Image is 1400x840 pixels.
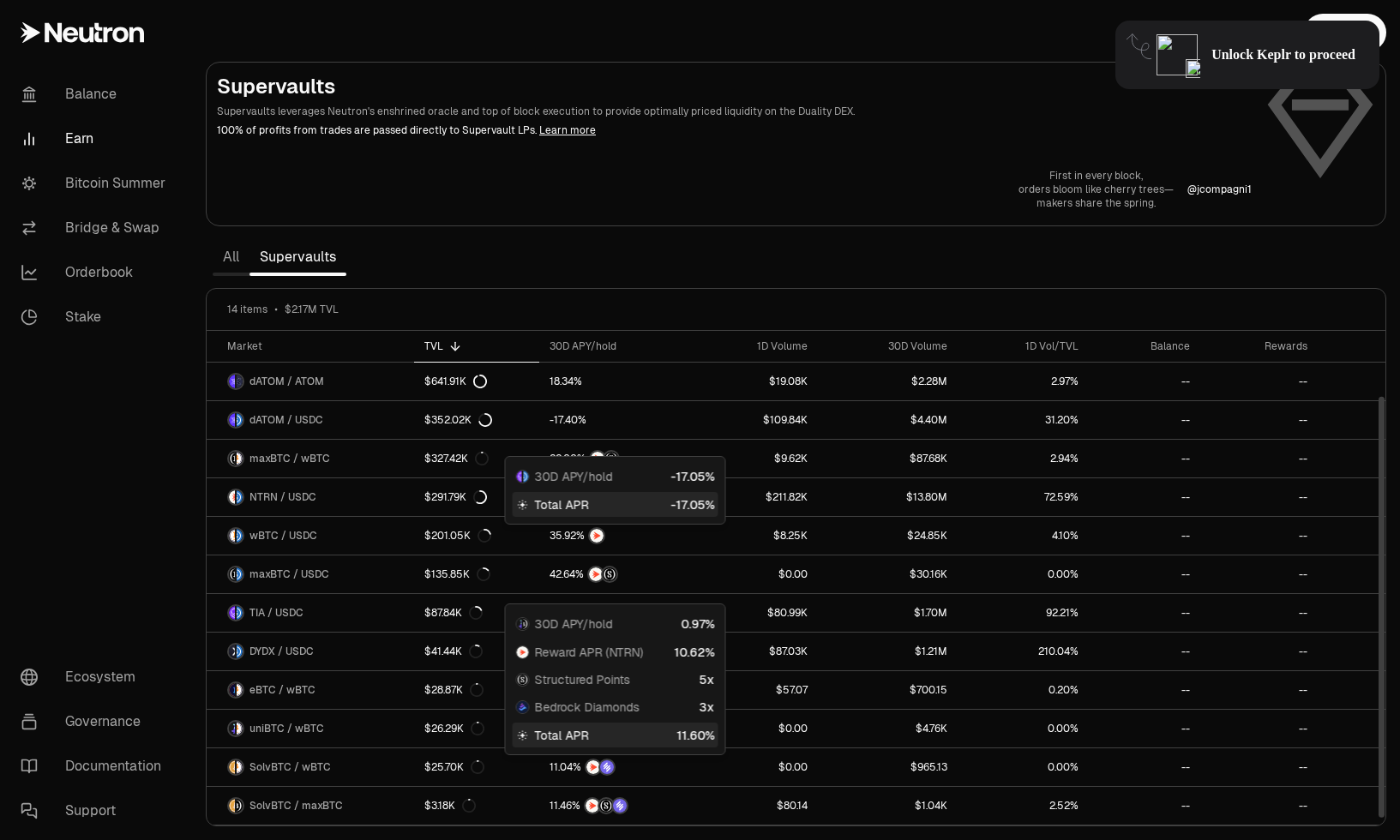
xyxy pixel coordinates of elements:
img: dATOM Logo [229,375,235,388]
img: USDC Logo [237,645,243,658]
div: 5x [700,671,715,688]
a: 0.00% [958,748,1089,786]
span: 30D APY/hold [535,468,613,485]
img: USDC Logo [524,471,529,483]
span: $2.17M TVL [285,303,339,316]
img: USDC Logo [237,567,243,581]
a: -- [1200,748,1317,786]
div: $201.05K [424,529,491,543]
img: TIA Logo [517,471,522,483]
p: @ jcompagni1 [1187,183,1252,196]
a: Supervaults [249,240,346,274]
a: $57.07 [690,671,818,709]
div: $87.84K [424,606,483,620]
a: $87.03K [690,633,818,670]
a: Bitcoin Summer [7,161,185,206]
a: All [213,240,249,274]
a: $211.82K [690,478,818,516]
span: dATOM / ATOM [249,375,324,388]
img: maxBTC Logo [229,452,235,465]
a: $965.13 [818,748,958,786]
span: Total APR [535,727,589,744]
a: -- [1200,555,1317,593]
a: -- [1089,671,1200,709]
img: maxBTC Logo [237,799,243,813]
a: Earn [7,117,185,161]
a: $80.14 [690,787,818,825]
a: 2.94% [958,440,1089,477]
a: dATOM LogoATOM LogodATOM / ATOM [207,363,414,400]
a: 72.59% [958,478,1089,516]
a: -- [1200,787,1317,825]
a: $13.80M [818,478,958,516]
a: 92.21% [958,594,1089,632]
img: locked-keplr-logo-128.png [1157,34,1198,75]
a: $4.40M [818,401,958,439]
a: wBTC LogoUSDC LogowBTC / USDC [207,517,414,555]
a: $8.25K [690,517,818,555]
a: $24.85K [818,517,958,555]
a: $1.04K [818,787,958,825]
a: -- [1089,710,1200,747]
a: First in every block,orders bloom like cherry trees—makers share the spring. [1018,169,1174,210]
a: -- [1200,363,1317,400]
a: $135.85K [414,555,539,593]
img: eBTC Logo [229,683,235,697]
a: 31.20% [958,401,1089,439]
a: -- [1200,594,1317,632]
div: $327.42K [424,452,489,465]
a: -- [1089,748,1200,786]
a: $641.91K [414,363,539,400]
div: Market [227,339,404,353]
button: Connect [1304,14,1386,51]
a: 2.97% [958,363,1089,400]
span: Unlock Keplr to proceed [1211,46,1355,63]
span: 14 items [227,303,267,316]
span: Structured Points [535,671,630,688]
a: $30.16K [818,555,958,593]
a: $2.28M [818,363,958,400]
div: $28.87K [424,683,484,697]
img: dATOM Logo [229,413,235,427]
span: SolvBTC / maxBTC [249,799,343,813]
a: Ecosystem [7,655,185,699]
a: Orderbook [7,250,185,295]
a: -- [1089,787,1200,825]
a: Stake [7,295,185,339]
span: Total APR [535,496,589,513]
div: $291.79K [424,490,487,504]
p: orders bloom like cherry trees— [1018,183,1174,196]
img: TIA Logo [229,606,235,620]
a: Documentation [7,744,185,789]
a: $87.84K [414,594,539,632]
a: @jcompagni1 [1187,183,1252,196]
a: NTRNStructured PointsSolv Points [539,787,690,825]
img: maxBTC Logo [229,567,235,581]
a: -- [1089,363,1200,400]
a: $25.70K [414,748,539,786]
a: $291.79K [414,478,539,516]
a: -- [1089,517,1200,555]
a: 210.04% [958,633,1089,670]
a: $41.44K [414,633,539,670]
a: -- [1200,710,1317,747]
a: NTRN LogoUSDC LogoNTRN / USDC [207,478,414,516]
a: DYDX LogoUSDC LogoDYDX / USDC [207,633,414,670]
img: Structured Points [603,567,616,581]
a: SolvBTC LogowBTC LogoSolvBTC / wBTC [207,748,414,786]
a: 0.20% [958,671,1089,709]
a: 0.00% [958,555,1089,593]
button: NTRNStructured PointsSolv Points [550,797,680,814]
a: $109.84K [690,401,818,439]
a: $19.08K [690,363,818,400]
img: SolvBTC Logo [229,799,235,813]
span: Bedrock Diamonds [535,699,640,716]
a: NTRNStructured Points [539,440,690,477]
img: NTRN [586,760,600,774]
img: wBTC Logo [237,452,243,465]
img: wBTC Logo [237,722,243,735]
img: maxBTC Logo [524,618,529,630]
a: $201.05K [414,517,539,555]
p: 100% of profits from trades are passed directly to Supervault LPs. [217,123,1252,138]
img: ATOM Logo [237,375,243,388]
